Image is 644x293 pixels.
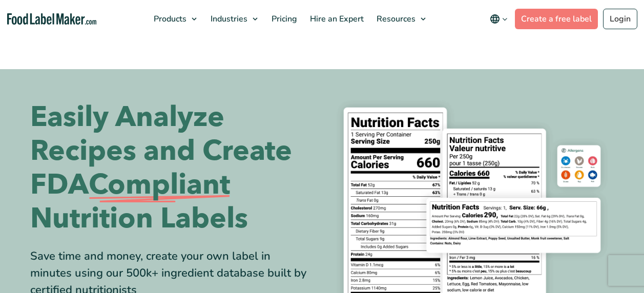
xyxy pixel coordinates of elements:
[307,13,365,25] span: Hire an Expert
[515,9,598,29] a: Create a free label
[151,13,188,25] span: Products
[373,13,417,25] span: Resources
[207,13,248,25] span: Industries
[268,13,298,25] span: Pricing
[30,100,315,236] h1: Easily Analyze Recipes and Create FDA Nutrition Labels
[603,9,637,29] a: Login
[89,168,230,202] span: Compliant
